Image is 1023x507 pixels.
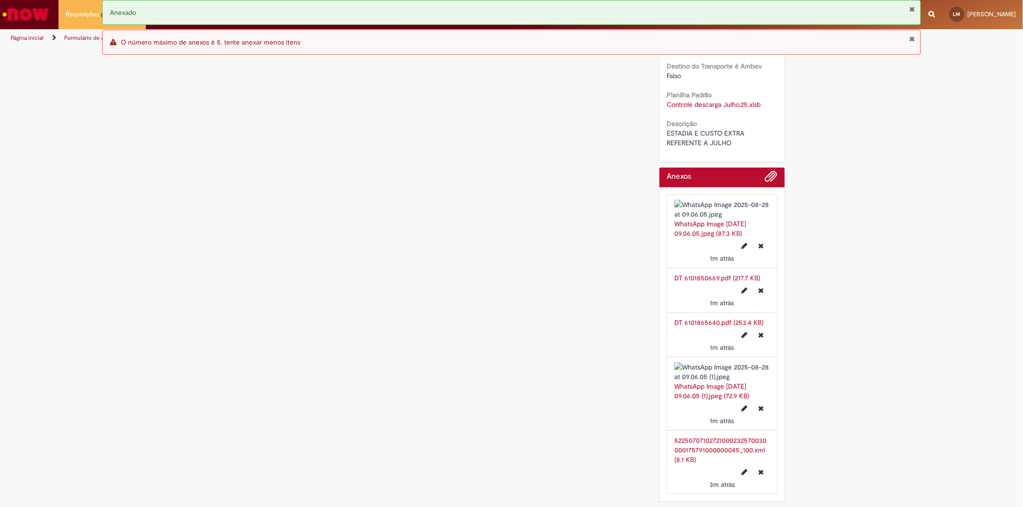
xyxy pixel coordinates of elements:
ul: Trilhas de página [7,29,675,47]
button: Editar nome de arquivo DT 6101865640.pdf [736,327,753,343]
span: 1m atrás [710,416,734,425]
a: Download de Controle descarga Julho.25.xlsb [667,100,761,109]
a: Página inicial [11,34,44,42]
b: Destino do Transporte é Ambev [667,62,762,70]
img: WhatsApp Image 2025-08-28 at 09.06.05.jpeg [674,200,770,219]
span: 3m atrás [709,480,735,489]
span: ESTADIA E CUSTO EXTRA REFERENTE A JULHO [667,129,746,147]
span: LM [953,11,961,17]
a: WhatsApp Image [DATE] 09.06.05.jpeg (87.3 KB) [674,219,746,238]
span: 1m atrás [710,299,734,307]
button: Fechar Notificação [909,35,916,43]
h2: Anexos [667,173,691,181]
button: Editar nome de arquivo DT 6101850669.pdf [736,283,753,298]
time: 28/08/2025 09:17:17 [709,480,735,489]
span: 1m atrás [710,254,734,263]
span: 1m atrás [710,343,734,352]
button: Editar nome de arquivo WhatsApp Image 2025-08-28 at 09.06.05.jpeg [736,238,753,253]
img: WhatsApp Image 2025-08-28 at 09.06.05 (1).jpeg [674,362,770,381]
button: Excluir DT 6101850669.pdf [753,283,770,298]
b: Planilha Padrão [667,91,712,99]
span: Falso [667,71,681,80]
span: Anexado [110,8,136,17]
button: Adicionar anexos [765,170,777,187]
span: O número máximo de anexos é 5. tente anexar menos itens [121,38,300,46]
span: [PERSON_NAME] [967,10,1016,18]
a: DT 6101850669.pdf (217.7 KB) [674,274,760,282]
time: 28/08/2025 09:19:01 [710,254,734,263]
a: 52250707102721000232570030000175791000000045_100.xml (8.1 KB) [674,436,766,464]
button: Excluir WhatsApp Image 2025-08-28 at 09.06.05 (1).jpeg [753,401,770,416]
b: Descrição [667,119,697,128]
a: WhatsApp Image [DATE] 09.06.05 (1).jpeg (72.9 KB) [674,382,749,400]
button: Excluir WhatsApp Image 2025-08-28 at 09.06.05.jpeg [753,238,770,253]
time: 28/08/2025 09:18:57 [710,416,734,425]
time: 28/08/2025 09:18:57 [710,299,734,307]
button: Editar nome de arquivo 52250707102721000232570030000175791000000045_100.xml [736,464,753,480]
button: Fechar Notificação [909,5,916,13]
time: 28/08/2025 09:18:57 [710,343,734,352]
span: 4 [101,11,109,19]
button: Editar nome de arquivo WhatsApp Image 2025-08-28 at 09.06.05 (1).jpeg [736,401,753,416]
img: ServiceNow [1,5,50,24]
button: Excluir DT 6101865640.pdf [753,327,770,343]
a: DT 6101865640.pdf (253.4 KB) [674,318,764,327]
button: Excluir 52250707102721000232570030000175791000000045_100.xml [753,464,770,480]
a: Formulário de Atendimento [64,34,135,42]
span: Requisições [66,10,99,19]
